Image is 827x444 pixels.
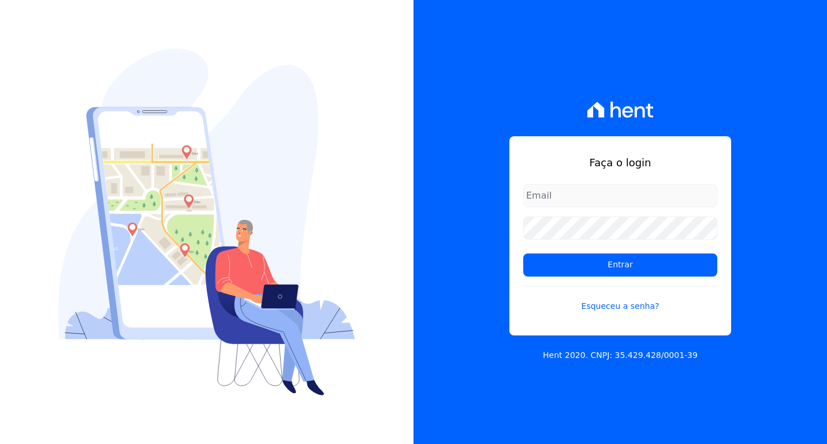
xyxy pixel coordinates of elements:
input: Entrar [523,253,717,277]
a: Esqueceu a senha? [523,286,717,312]
input: Email [523,184,717,207]
h1: Faça o login [523,155,717,170]
p: Hent 2020. CNPJ: 35.429.428/0001-39 [543,349,698,361]
img: Login [58,48,355,396]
